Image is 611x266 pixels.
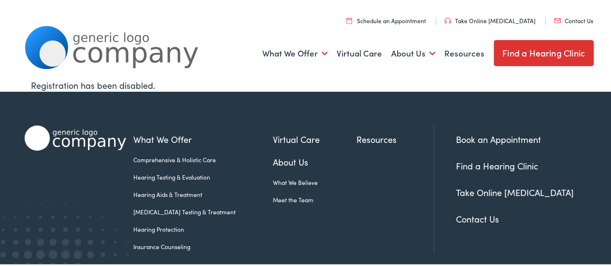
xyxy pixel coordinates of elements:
a: Find a Hearing Clinic [456,158,538,170]
a: Resources [444,34,484,70]
a: Book an Appointment [456,132,541,144]
a: Resources [356,131,434,144]
a: Meet the Team [273,194,357,203]
a: Hearing Aids & Treatment [133,189,273,197]
a: What We Believe [273,177,357,185]
div: Registration has been disabled. [31,77,587,90]
a: Find a Hearing Clinic [494,39,594,65]
a: Virtual Care [273,131,357,144]
a: Take Online [MEDICAL_DATA] [456,185,574,197]
a: About Us [391,34,435,70]
img: utility icon [554,17,561,22]
img: Alpaca Audiology [25,124,126,149]
a: What We Offer [133,131,273,144]
a: [MEDICAL_DATA] Testing & Treatment [133,206,273,215]
a: What We Offer [262,34,327,70]
a: Insurance Counseling [133,241,273,250]
a: Virtual Care [337,34,382,70]
img: utility icon [346,16,352,22]
a: Contact Us [456,211,499,224]
img: utility icon [444,16,451,22]
a: Hearing Protection [133,224,273,232]
a: Contact Us [554,15,593,23]
a: Take Online [MEDICAL_DATA] [444,15,536,23]
a: About Us [273,154,357,167]
a: Comprehensive & Holistic Care [133,154,273,163]
a: Hearing Testing & Evaluation [133,171,273,180]
a: Schedule an Appointment [346,15,426,23]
